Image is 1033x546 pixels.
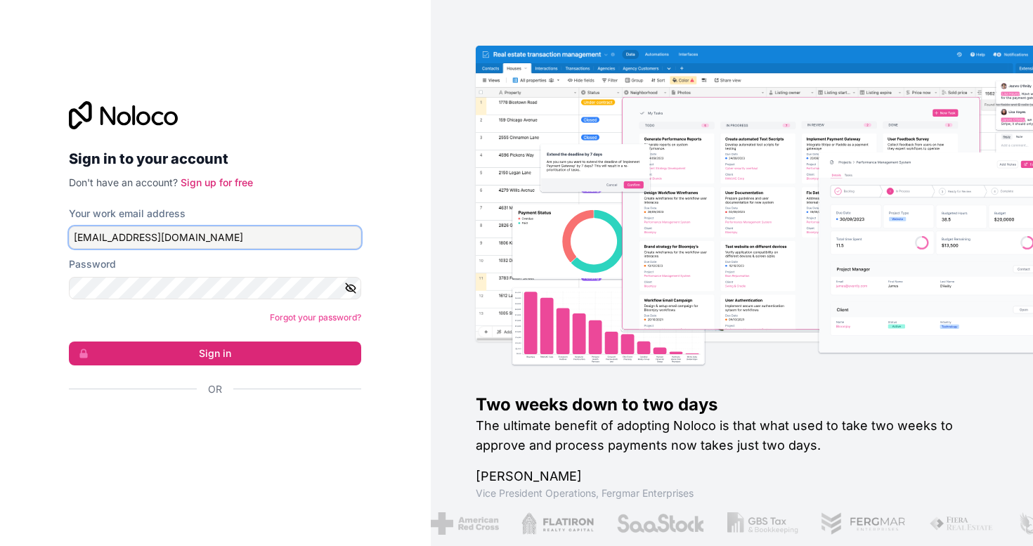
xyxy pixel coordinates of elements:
[69,342,361,365] button: Sign in
[803,512,869,535] img: /assets/fiera-fwj2N5v4.png
[694,512,780,535] img: /assets/fergmar-CudnrXN5.png
[69,146,361,171] h2: Sign in to your account
[69,176,178,188] span: Don't have an account?
[476,416,989,455] h2: The ultimate benefit of adopting Noloco is that what used to take two weeks to approve and proces...
[270,312,361,323] a: Forgot your password?
[476,467,989,486] h1: [PERSON_NAME]
[69,257,116,271] label: Password
[891,512,967,535] img: /assets/phoenix-BREaitsQ.png
[395,512,468,535] img: /assets/flatiron-C8eUkumj.png
[69,207,186,221] label: Your work email address
[69,226,361,249] input: Email address
[476,394,989,416] h1: Two weeks down to two days
[601,512,673,535] img: /assets/gbstax-C-GtDUiK.png
[476,486,989,500] h1: Vice President Operations , Fergmar Enterprises
[181,176,253,188] a: Sign up for free
[490,512,578,535] img: /assets/saastock-C6Zbiodz.png
[69,277,361,299] input: Password
[62,412,357,443] iframe: Sign in with Google Button
[208,382,222,396] span: Or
